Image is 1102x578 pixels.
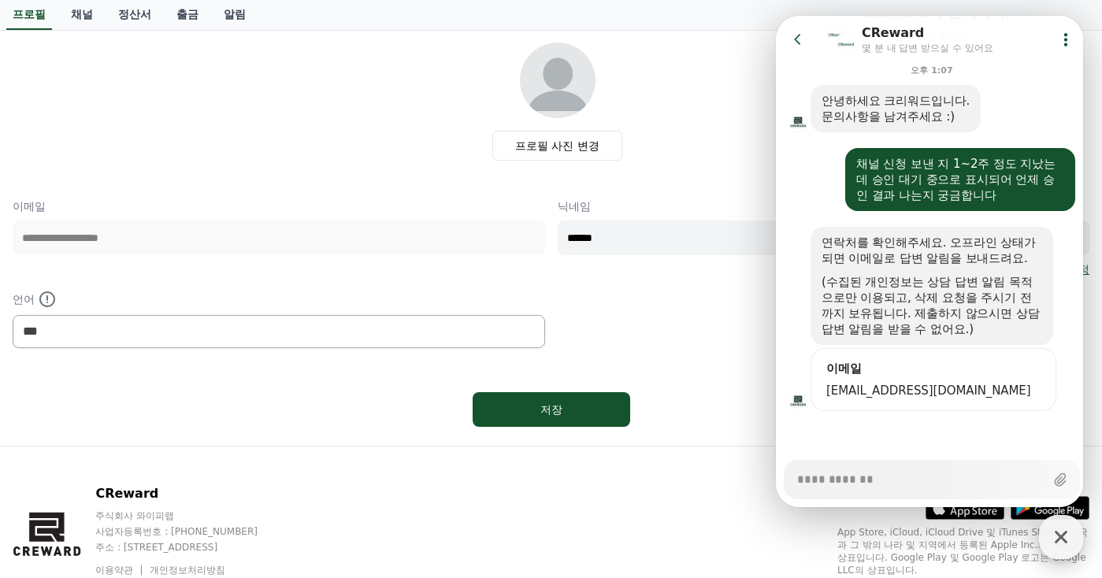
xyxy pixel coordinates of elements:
[95,484,288,503] p: CReward
[837,526,1089,576] p: App Store, iCloud, iCloud Drive 및 iTunes Store는 미국과 그 밖의 나라 및 지역에서 등록된 Apple Inc.의 서비스 상표입니다. Goo...
[150,565,225,576] a: 개인정보처리방침
[95,541,288,554] p: 주소 : [STREET_ADDRESS]
[492,131,622,161] label: 프로필 사진 변경
[13,198,545,214] p: 이메일
[95,565,145,576] a: 이용약관
[95,525,288,538] p: 사업자등록번호 : [PHONE_NUMBER]
[558,198,1090,214] p: 닉네임
[776,16,1083,507] iframe: Channel chat
[473,392,630,427] button: 저장
[13,290,545,309] p: 언어
[520,43,596,118] img: profile_image
[95,509,288,522] p: 주식회사 와이피랩
[504,402,599,417] div: 저장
